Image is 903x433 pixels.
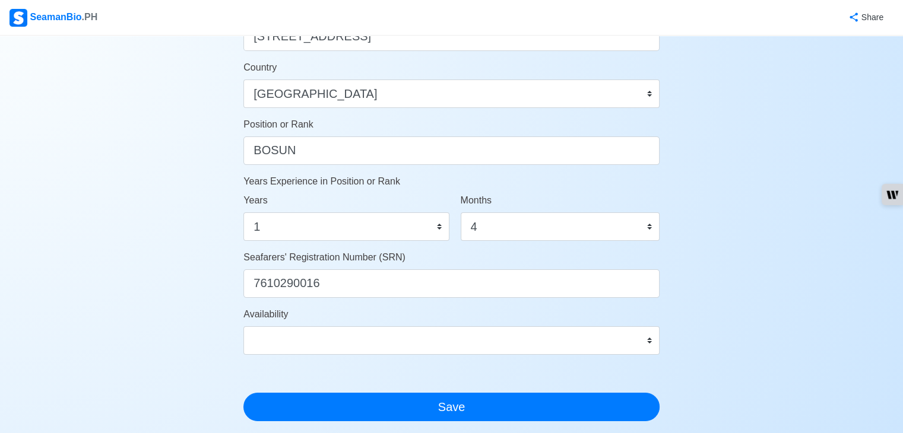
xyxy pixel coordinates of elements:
label: Years [243,193,267,208]
input: ex. Pooc Occidental, Tubigon, Bohol [243,23,660,51]
button: Save [243,393,660,421]
p: Years Experience in Position or Rank [243,174,660,189]
span: Seafarers' Registration Number (SRN) [243,252,405,262]
span: .PH [82,12,98,22]
label: Country [243,61,277,75]
span: Position or Rank [243,119,313,129]
label: Availability [243,307,288,321]
label: Months [461,193,492,208]
img: Logo [9,9,27,27]
button: Share [837,6,894,29]
input: ex. 1234567890 [243,269,660,298]
div: SeamanBio [9,9,97,27]
input: ex. 2nd Officer w/ Master License [243,136,660,165]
